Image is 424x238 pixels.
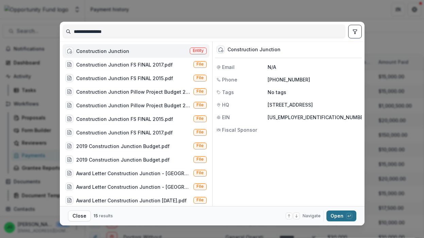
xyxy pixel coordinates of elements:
[76,156,170,163] div: 2019 Construction Junction Budget.pdf
[197,116,204,121] span: File
[197,198,204,202] span: File
[76,115,173,123] div: Construction Junction FS FINAL 2015.pdf
[197,170,204,175] span: File
[76,48,129,55] div: Construction Junction
[222,76,237,83] span: Phone
[76,75,173,82] div: Construction Junction FS FINAL 2015.pdf
[222,89,234,96] span: Tags
[197,143,204,148] span: File
[76,129,173,136] div: Construction Junction FS FINAL 2017.pdf
[197,130,204,134] span: File
[197,75,204,80] span: File
[76,88,191,95] div: Construction Junction Pillow Project Budget 2018.pdf
[197,62,204,67] span: File
[76,170,191,177] div: Award Letter Construction Junction - [GEOGRAPHIC_DATA] [DATE].pdf
[268,89,286,96] p: No tags
[222,63,235,71] span: Email
[76,102,191,109] div: Construction Junction Pillow Project Budget 2018.pdf
[348,25,362,38] button: toggle filters
[268,63,360,71] p: N/A
[222,126,257,133] span: Fiscal Sponsor
[268,101,360,108] p: [STREET_ADDRESS]
[303,213,321,219] span: Navigate
[197,157,204,162] span: File
[268,114,368,121] p: [US_EMPLOYER_IDENTIFICATION_NUMBER]
[99,213,113,218] span: results
[222,114,230,121] span: EIN
[222,101,229,108] span: HQ
[94,213,98,218] span: 15
[193,48,204,53] span: Entity
[197,184,204,189] span: File
[326,210,356,221] button: Open
[227,47,281,53] div: Construction Junction
[76,143,170,150] div: 2019 Construction Junction Budget.pdf
[68,210,91,221] button: Close
[197,103,204,107] span: File
[197,89,204,94] span: File
[76,183,191,190] div: Award Letter Construction Junction - [GEOGRAPHIC_DATA] [DATE].pdf
[76,61,173,68] div: Construction Junction FS FINAL 2017.pdf
[76,197,187,204] div: Award Letter Construction Junction [DATE].pdf
[268,76,360,83] p: [PHONE_NUMBER]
